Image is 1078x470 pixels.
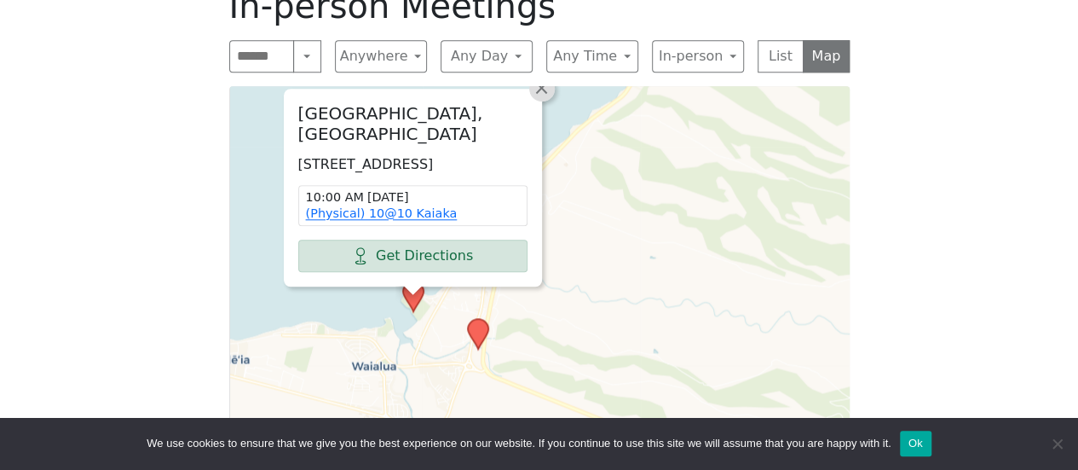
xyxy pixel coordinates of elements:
[533,78,550,98] span: ×
[1048,435,1065,452] span: No
[652,40,744,73] button: In-person
[529,76,555,102] a: Close popup
[335,40,427,73] button: Anywhere
[803,40,850,73] button: Map
[298,103,527,144] h2: [GEOGRAPHIC_DATA], [GEOGRAPHIC_DATA]
[306,206,458,220] a: (Physical) 10@10 Kaiaka
[147,435,891,452] span: We use cookies to ensure that we give you the best experience on our website. If you continue to ...
[298,154,527,175] p: [STREET_ADDRESS]
[758,40,804,73] button: List
[229,40,295,73] input: Search
[298,240,527,272] a: Get Directions
[293,40,320,73] button: Search
[306,189,520,206] time: 10:00 AM
[367,189,409,206] span: [DATE]
[546,40,638,73] button: Any Time
[441,40,533,73] button: Any Day
[900,431,931,456] button: Ok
